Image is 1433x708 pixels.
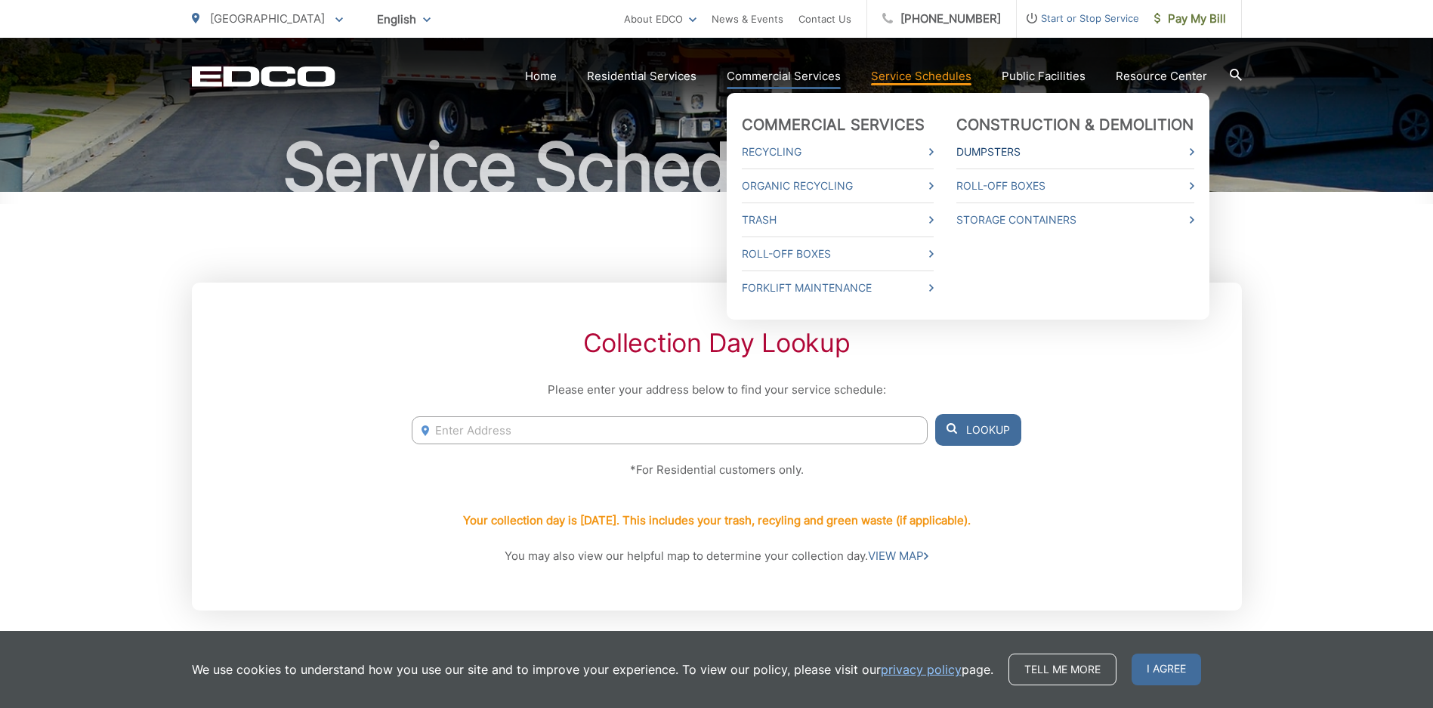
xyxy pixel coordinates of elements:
a: Tell me more [1008,654,1116,685]
a: Construction & Demolition [956,116,1194,134]
a: Public Facilities [1002,67,1086,85]
input: Enter Address [412,416,927,444]
a: Organic Recycling [742,177,934,195]
a: Contact Us [798,10,851,28]
a: Resource Center [1116,67,1207,85]
a: Forklift Maintenance [742,279,934,297]
a: News & Events [712,10,783,28]
a: Roll-Off Boxes [742,245,934,263]
a: About EDCO [624,10,696,28]
a: Home [525,67,557,85]
a: Commercial Services [727,67,841,85]
button: Lookup [935,414,1021,446]
span: I agree [1132,654,1201,685]
h2: Collection Day Lookup [412,328,1021,358]
span: [GEOGRAPHIC_DATA] [210,11,325,26]
a: Commercial Services [742,116,925,134]
p: You may also view our helpful map to determine your collection day. [412,547,1021,565]
h1: Service Schedules [192,130,1242,206]
p: We use cookies to understand how you use our site and to improve your experience. To view our pol... [192,660,993,679]
a: Trash [742,211,934,229]
p: Your collection day is [DATE]. This includes your trash, recyling and green waste (if applicable). [463,512,971,530]
a: Dumpsters [956,143,1194,161]
span: English [366,6,442,32]
p: Please enter your address below to find your service schedule: [412,381,1021,399]
p: *For Residential customers only. [412,461,1021,479]
a: privacy policy [881,660,962,679]
a: VIEW MAP [868,547,928,565]
a: EDCD logo. Return to the homepage. [192,66,335,87]
span: Pay My Bill [1154,10,1226,28]
a: Recycling [742,143,934,161]
a: Storage Containers [956,211,1194,229]
a: Service Schedules [871,67,971,85]
a: Residential Services [587,67,696,85]
a: Roll-Off Boxes [956,177,1194,195]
